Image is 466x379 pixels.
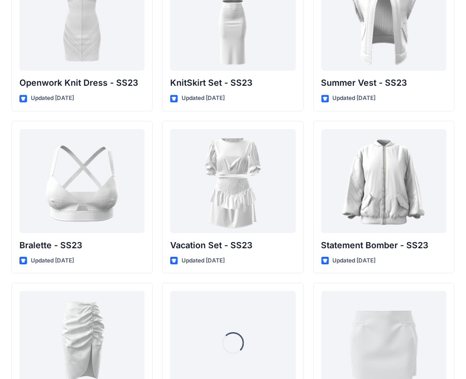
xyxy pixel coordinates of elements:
p: Vacation Set - SS23 [170,239,295,252]
p: KnitSkirt Set - SS23 [170,76,295,90]
a: Statement Bomber - SS23 [321,129,447,233]
p: Updated [DATE] [333,256,376,266]
p: Updated [DATE] [31,256,74,266]
a: Bralette - SS23 [19,129,145,233]
p: Updated [DATE] [182,93,225,103]
a: Vacation Set - SS23 [170,129,295,233]
p: Updated [DATE] [31,93,74,103]
p: Summer Vest - SS23 [321,76,447,90]
p: Bralette - SS23 [19,239,145,252]
p: Updated [DATE] [333,93,376,103]
p: Statement Bomber - SS23 [321,239,447,252]
p: Updated [DATE] [182,256,225,266]
p: Openwork Knit Dress - SS23 [19,76,145,90]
